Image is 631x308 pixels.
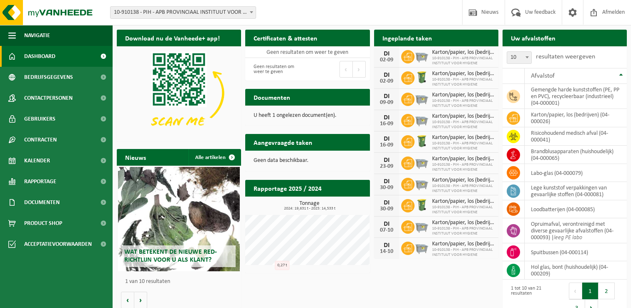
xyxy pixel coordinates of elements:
div: 23-09 [378,164,395,169]
span: Karton/papier, los (bedrijven) [432,198,494,205]
td: hol glas, bont (huishoudelijk) (04-000209) [525,261,627,280]
h2: Documenten [245,89,299,105]
span: Contracten [24,129,57,150]
span: 10-910138 - PIH - APB PROVINCIAAL INSTITUUT VOOR HYGIENE [432,98,494,109]
div: Geen resultaten om weer te geven [249,60,303,78]
span: 10-910138 - PIH - APB PROVINCIAAL INSTITUUT VOOR HYGIENE [432,120,494,130]
td: gemengde harde kunststoffen (PE, PP en PVC), recycleerbaar (industrieel) (04-000001) [525,84,627,109]
div: DI [378,72,395,78]
span: Karton/papier, los (bedrijven) [432,177,494,184]
span: 10-910138 - PIH - APB PROVINCIAAL INSTITUUT VOOR HYGIENE [432,77,494,87]
p: U heeft 1 ongelezen document(en). [254,113,361,119]
td: karton/papier, los (bedrijven) (04-000026) [525,109,627,127]
span: 10-910138 - PIH - APB PROVINCIAAL INSTITUUT VOOR HYGIENE - ANTWERPEN [110,6,256,19]
h2: Uw afvalstoffen [503,30,564,46]
span: 10-910138 - PIH - APB PROVINCIAAL INSTITUUT VOOR HYGIENE [432,247,494,258]
td: brandblusapparaten (huishoudelijk) (04-000065) [525,146,627,164]
span: Karton/papier, los (bedrijven) [432,71,494,77]
span: 10 [507,52,531,63]
span: Rapportage [24,171,56,192]
img: WB-0240-HPE-GN-50 [415,70,429,84]
div: DI [378,93,395,100]
div: 02-09 [378,57,395,63]
div: 16-09 [378,142,395,148]
div: 30-09 [378,206,395,212]
h2: Rapportage 2025 / 2024 [245,180,330,196]
h2: Ingeplande taken [374,30,440,46]
h2: Nieuws [117,149,154,165]
span: 10 [507,51,532,64]
span: Dashboard [24,46,55,67]
td: opruimafval, verontreinigd met diverse gevaarlijke afvalstoffen (04-000093) | [525,218,627,243]
span: Karton/papier, los (bedrijven) [432,49,494,56]
div: DI [378,221,395,227]
img: WB-2500-GAL-GY-01 [415,91,429,106]
span: 10-910138 - PIH - APB PROVINCIAAL INSTITUUT VOOR HYGIENE [432,162,494,172]
label: resultaten weergeven [536,53,595,60]
div: DI [378,157,395,164]
div: DI [378,178,395,185]
span: Wat betekent de nieuwe RED-richtlijn voor u als klant? [124,249,217,263]
div: 09-09 [378,100,395,106]
span: Karton/papier, los (bedrijven) [432,134,494,141]
i: leeg PE labo [554,235,582,241]
a: Alle artikelen [189,149,240,166]
div: DI [378,50,395,57]
img: Download de VHEPlus App [117,46,241,140]
span: 10-910138 - PIH - APB PROVINCIAAL INSTITUUT VOOR HYGIENE [432,184,494,194]
button: 1 [582,283,598,299]
span: 10-910138 - PIH - APB PROVINCIAAL INSTITUUT VOOR HYGIENE [432,141,494,151]
span: Karton/papier, los (bedrijven) [432,220,494,226]
td: labo-glas (04-000079) [525,164,627,182]
span: Contactpersonen [24,88,73,109]
span: Karton/papier, los (bedrijven) [432,113,494,120]
div: 16-09 [378,121,395,127]
img: WB-0240-HPE-GN-50 [415,198,429,212]
span: Kalender [24,150,50,171]
button: Previous [339,61,353,78]
p: 1 van 10 resultaten [125,279,237,285]
p: Geen data beschikbaar. [254,158,361,164]
h3: Tonnage [249,201,370,211]
div: 14-10 [378,249,395,255]
span: Acceptatievoorwaarden [24,234,92,255]
span: Karton/papier, los (bedrijven) [432,156,494,162]
button: 2 [598,283,615,299]
div: DI [378,136,395,142]
td: loodbatterijen (04-000085) [525,200,627,218]
span: 10-910138 - PIH - APB PROVINCIAAL INSTITUUT VOOR HYGIENE [432,226,494,236]
div: DI [378,199,395,206]
td: risicohoudend medisch afval (04-000041) [525,127,627,146]
img: WB-2500-GAL-GY-01 [415,155,429,169]
button: Next [353,61,366,78]
a: Wat betekent de nieuwe RED-richtlijn voor u als klant? [118,167,240,271]
h2: Certificaten & attesten [245,30,326,46]
span: Documenten [24,192,60,213]
span: Bedrijfsgegevens [24,67,73,88]
span: 10-910138 - PIH - APB PROVINCIAAL INSTITUUT VOOR HYGIENE [432,56,494,66]
img: WB-2500-GAL-GY-01 [415,177,429,191]
span: 10-910138 - PIH - APB PROVINCIAAL INSTITUUT VOOR HYGIENE [432,205,494,215]
h2: Download nu de Vanheede+ app! [117,30,228,46]
div: 07-10 [378,227,395,233]
img: WB-2500-GAL-GY-01 [415,113,429,127]
div: 02-09 [378,78,395,84]
div: DI [378,114,395,121]
td: Geen resultaten om weer te geven [245,46,370,58]
span: Product Shop [24,213,62,234]
a: Bekijk rapportage [308,196,369,213]
td: spuitbussen (04-000114) [525,243,627,261]
img: WB-2500-GAL-GY-01 [415,49,429,63]
img: WB-2500-GAL-GY-01 [415,240,429,255]
span: Karton/papier, los (bedrijven) [432,92,494,98]
span: Afvalstof [531,73,555,79]
h2: Aangevraagde taken [245,134,321,150]
div: 0,27 t [275,261,289,270]
button: Previous [569,283,582,299]
div: 30-09 [378,185,395,191]
span: 2024: 19,631 t - 2025: 14,533 t [249,207,370,211]
td: lege kunststof verpakkingen van gevaarlijke stoffen (04-000081) [525,182,627,200]
span: Karton/papier, los (bedrijven) [432,241,494,247]
span: Navigatie [24,25,50,46]
div: DI [378,242,395,249]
